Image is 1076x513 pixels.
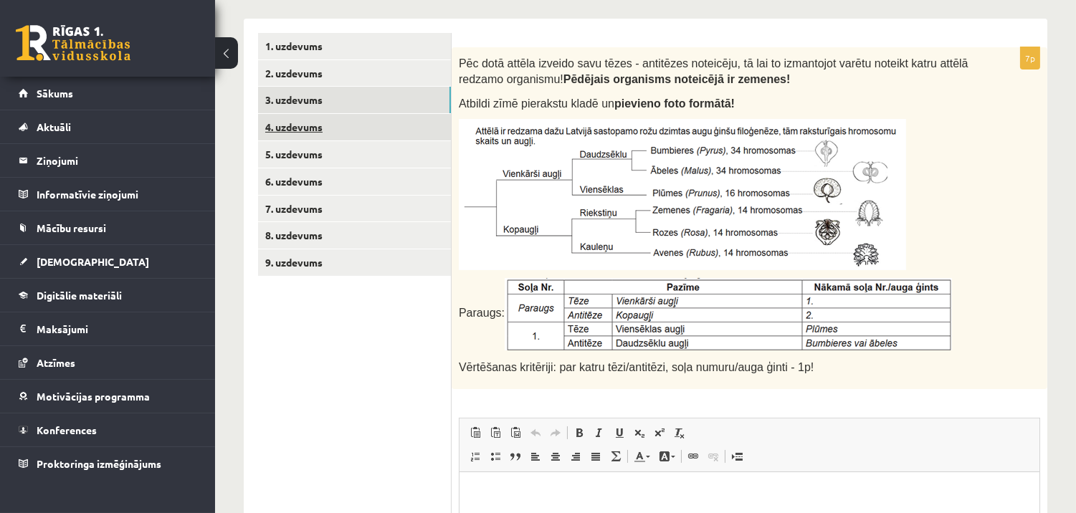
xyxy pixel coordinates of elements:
span: Motivācijas programma [37,390,150,403]
a: [DEMOGRAPHIC_DATA] [19,245,197,278]
a: Atsaistīt [703,447,723,466]
span: Mācību resursi [37,221,106,234]
a: Centrēti [546,447,566,466]
body: Bagātinātā teksta redaktors, wiswyg-editor-user-answer-47433817107160 [14,14,566,29]
a: Treknraksts (vadīšanas taustiņš+B) [569,423,589,442]
a: Motivācijas programma [19,380,197,413]
a: 1. uzdevums [258,33,451,59]
a: Ievietot lapas pārtraukumu drukai [727,447,747,466]
img: A screenshot of a computer AI-generated content may be incorrect. [505,278,952,350]
span: Sākums [37,87,73,100]
legend: Informatīvie ziņojumi [37,178,197,211]
a: Noņemt stilus [670,423,690,442]
a: Ievietot/noņemt numurētu sarakstu [465,447,485,466]
img: A screenshot of a computer AI-generated content may be incorrect. [459,119,906,270]
span: Paraugs: [459,307,952,319]
a: Ziņojumi [19,144,197,177]
a: 6. uzdevums [258,168,451,195]
a: Ievietot/noņemt sarakstu ar aizzīmēm [485,447,505,466]
legend: Ziņojumi [37,144,197,177]
a: 3. uzdevums [258,87,451,113]
span: Vērtēšanas kritēriji: par katru tēzi/antitēzi, soļa numuru/auga ģinti - 1p! [459,361,814,373]
span: Digitālie materiāli [37,289,122,302]
a: 4. uzdevums [258,114,451,140]
span: Atbildi zīmē pierakstu kladē un [459,97,735,110]
a: Ievietot no Worda [505,423,525,442]
a: Augšraksts [649,423,670,442]
a: Izlīdzināt malas [586,447,606,466]
a: 8. uzdevums [258,222,451,249]
legend: Maksājumi [37,312,197,345]
a: Bloka citāts [505,447,525,466]
a: Proktoringa izmēģinājums [19,447,197,480]
span: Konferences [37,423,97,436]
a: Sākums [19,77,197,110]
a: Izlīdzināt pa labi [566,447,586,466]
a: Maksājumi [19,312,197,345]
a: 5. uzdevums [258,141,451,168]
a: Rīgas 1. Tālmācības vidusskola [16,25,130,61]
a: Izlīdzināt pa kreisi [525,447,546,466]
a: Slīpraksts (vadīšanas taustiņš+I) [589,423,609,442]
span: Atzīmes [37,356,75,369]
a: Ievietot kā vienkāršu tekstu (vadīšanas taustiņš+pārslēgšanas taustiņš+V) [485,423,505,442]
a: Konferences [19,413,197,446]
a: Teksta krāsa [629,447,654,466]
a: Apakšraksts [629,423,649,442]
b: Pēdējais organisms noteicējā ir zemenes! [563,73,791,85]
a: 7. uzdevums [258,196,451,222]
span: [DEMOGRAPHIC_DATA] [37,255,149,268]
a: Informatīvie ziņojumi [19,178,197,211]
a: Fona krāsa [654,447,680,466]
a: Pasvītrojums (vadīšanas taustiņš+U) [609,423,629,442]
span: Pēc dotā attēla izveido savu tēzes - antitēzes noteicēju, tā lai to izmantojot varētu noteikt kat... [459,57,968,86]
b: pievieno foto formātā! [614,97,735,110]
a: Saite (vadīšanas taustiņš+K) [683,447,703,466]
a: Digitālie materiāli [19,279,197,312]
a: Aktuāli [19,110,197,143]
a: Math [606,447,626,466]
a: Mācību resursi [19,211,197,244]
span: Aktuāli [37,120,71,133]
p: 7p [1020,47,1040,69]
a: Atzīmes [19,346,197,379]
span: Proktoringa izmēģinājums [37,457,161,470]
a: Atcelt (vadīšanas taustiņš+Z) [525,423,546,442]
a: Atkārtot (vadīšanas taustiņš+Y) [546,423,566,442]
a: Ielīmēt (vadīšanas taustiņš+V) [465,423,485,442]
a: 9. uzdevums [258,249,451,276]
a: 2. uzdevums [258,60,451,87]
